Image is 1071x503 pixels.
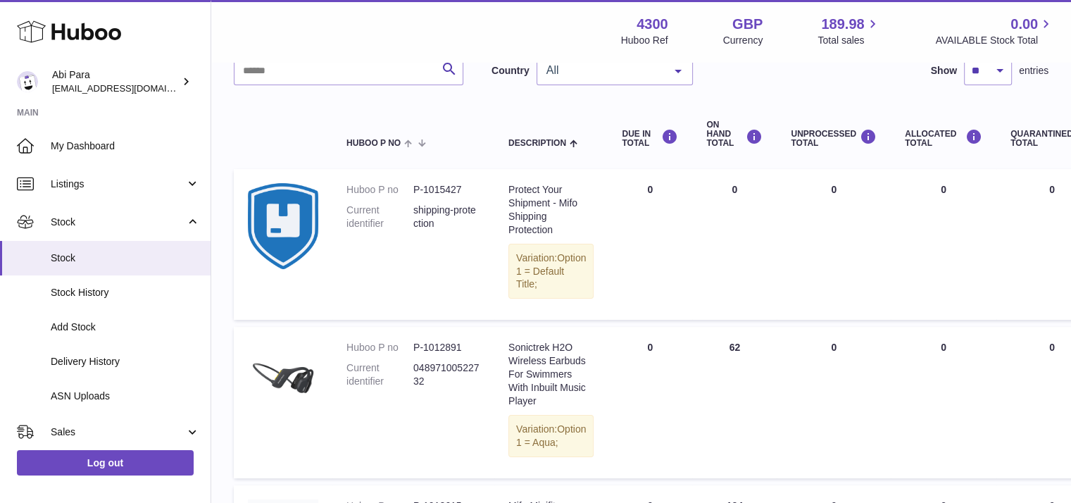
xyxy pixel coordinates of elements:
[346,341,413,354] dt: Huboo P no
[508,139,566,148] span: Description
[508,341,594,407] div: Sonictrek H2O Wireless Earbuds For Swimmers With Inbuilt Music Player
[1049,184,1055,195] span: 0
[777,169,891,320] td: 0
[905,129,982,148] div: ALLOCATED Total
[621,34,668,47] div: Huboo Ref
[51,216,185,229] span: Stock
[413,361,480,388] dd: 04897100522732
[346,361,413,388] dt: Current identifier
[931,64,957,77] label: Show
[1019,64,1048,77] span: entries
[51,286,200,299] span: Stock History
[508,415,594,457] div: Variation:
[622,129,678,148] div: DUE IN TOTAL
[891,327,996,478] td: 0
[52,82,207,94] span: [EMAIL_ADDRESS][DOMAIN_NAME]
[51,139,200,153] span: My Dashboard
[543,63,664,77] span: All
[777,327,891,478] td: 0
[346,183,413,197] dt: Huboo P no
[692,327,777,478] td: 62
[818,34,880,47] span: Total sales
[51,252,200,265] span: Stock
[935,15,1054,47] a: 0.00 AVAILABLE Stock Total
[51,321,200,334] span: Add Stock
[17,71,38,92] img: Abi@mifo.co.uk
[891,169,996,320] td: 0
[516,252,586,290] span: Option 1 = Default Title;
[51,355,200,368] span: Delivery History
[791,129,877,148] div: UNPROCESSED Total
[818,15,880,47] a: 189.98 Total sales
[51,390,200,403] span: ASN Uploads
[51,178,185,191] span: Listings
[608,169,692,320] td: 0
[491,64,530,77] label: Country
[1010,15,1038,34] span: 0.00
[413,183,480,197] dd: P-1015427
[51,426,185,439] span: Sales
[17,450,194,476] a: Log out
[413,204,480,230] dd: shipping-protection
[52,68,179,95] div: Abi Para
[413,341,480,354] dd: P-1012891
[346,139,401,148] span: Huboo P no
[723,34,763,47] div: Currency
[516,423,586,448] span: Option 1 = Aqua;
[692,169,777,320] td: 0
[608,327,692,478] td: 0
[706,120,763,149] div: ON HAND Total
[732,15,763,34] strong: GBP
[821,15,864,34] span: 189.98
[248,183,318,268] img: product image
[637,15,668,34] strong: 4300
[935,34,1054,47] span: AVAILABLE Stock Total
[248,341,318,411] img: product image
[346,204,413,230] dt: Current identifier
[508,244,594,299] div: Variation:
[508,183,594,237] div: Protect Your Shipment - Mifo Shipping Protection
[1049,342,1055,353] span: 0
